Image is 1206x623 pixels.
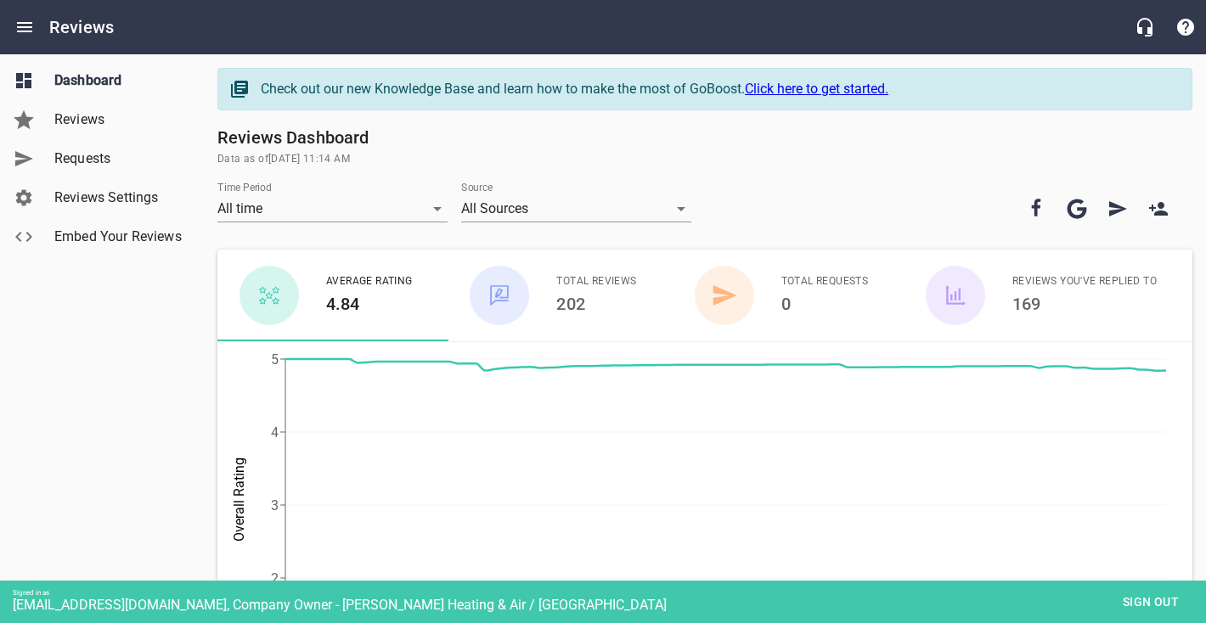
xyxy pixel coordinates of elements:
[54,188,183,208] span: Reviews Settings
[781,273,869,290] span: Total Requests
[1097,188,1138,229] a: Request Review
[54,109,183,130] span: Reviews
[326,273,413,290] span: Average Rating
[745,81,888,97] a: Click here to get started.
[461,182,493,193] label: Source
[271,570,279,587] tspan: 2
[231,457,247,542] tspan: Overall Rating
[271,424,279,441] tspan: 4
[461,195,691,222] div: All Sources
[556,290,636,317] h6: 202
[1057,188,1097,229] button: Your google account is connected
[13,597,1206,613] div: [EMAIL_ADDRESS][DOMAIN_NAME], Company Owner - [PERSON_NAME] Heating & Air / [GEOGRAPHIC_DATA]
[1016,188,1057,229] button: Your Facebook account is connected
[781,290,869,317] h6: 0
[261,79,1175,99] div: Check out our new Knowledge Base and learn how to make the most of GoBoost.
[54,227,183,247] span: Embed Your Reviews
[217,151,1192,168] span: Data as of [DATE] 11:14 AM
[217,124,1192,151] h6: Reviews Dashboard
[54,149,183,169] span: Requests
[1165,7,1206,48] button: Support Portal
[49,14,114,41] h6: Reviews
[4,7,45,48] button: Open drawer
[217,195,448,222] div: All time
[54,70,183,91] span: Dashboard
[1115,592,1186,613] span: Sign out
[1012,273,1157,290] span: Reviews You've Replied To
[13,589,1206,597] div: Signed in as
[1012,290,1157,317] h6: 169
[1138,188,1179,229] a: New User
[1108,587,1193,618] button: Sign out
[271,497,279,514] tspan: 3
[556,273,636,290] span: Total Reviews
[217,182,272,193] label: Time Period
[326,290,413,317] h6: 4.84
[1124,7,1165,48] button: Live Chat
[271,351,279,368] tspan: 5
